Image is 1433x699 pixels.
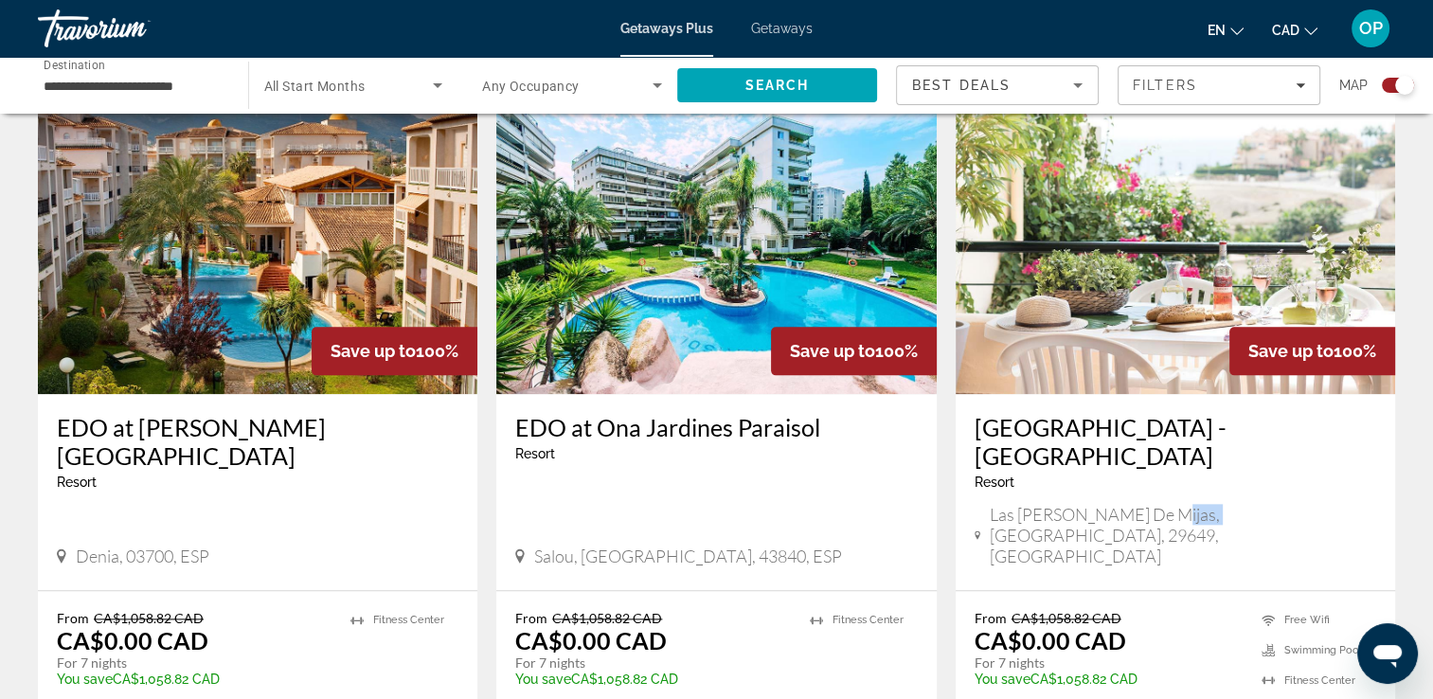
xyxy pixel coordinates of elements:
[312,327,477,375] div: 100%
[956,91,1395,394] img: Ramada Hotel & Suites - Sierra Marina
[1248,341,1334,361] span: Save up to
[44,58,105,71] span: Destination
[57,672,113,687] span: You save
[552,610,662,626] span: CA$1,058.82 CAD
[57,626,208,654] p: CA$0.00 CAD
[38,4,227,53] a: Travorium
[57,413,458,470] a: EDO at [PERSON_NAME][GEOGRAPHIC_DATA]
[373,614,444,626] span: Fitness Center
[975,413,1376,470] a: [GEOGRAPHIC_DATA] - [GEOGRAPHIC_DATA]
[57,610,89,626] span: From
[1208,16,1244,44] button: Change language
[975,610,1007,626] span: From
[38,91,477,394] img: EDO at Ona Ogisaka Garden
[515,413,917,441] a: EDO at Ona Jardines Paraisol
[620,21,713,36] a: Getaways Plus
[515,672,790,687] p: CA$1,058.82 CAD
[790,341,875,361] span: Save up to
[57,475,97,490] span: Resort
[1118,65,1320,105] button: Filters
[677,68,878,102] button: Search
[1284,674,1355,687] span: Fitness Center
[975,672,1243,687] p: CA$1,058.82 CAD
[1284,644,1362,656] span: Swimming Pool
[975,475,1014,490] span: Resort
[1272,23,1299,38] span: CAD
[1339,72,1368,99] span: Map
[515,446,555,461] span: Resort
[515,672,571,687] span: You save
[331,341,416,361] span: Save up to
[1346,9,1395,48] button: User Menu
[751,21,813,36] a: Getaways
[57,672,331,687] p: CA$1,058.82 CAD
[94,610,204,626] span: CA$1,058.82 CAD
[975,654,1243,672] p: For 7 nights
[534,546,842,566] span: Salou, [GEOGRAPHIC_DATA], 43840, ESP
[57,654,331,672] p: For 7 nights
[76,546,209,566] span: Denia, 03700, ESP
[1272,16,1317,44] button: Change currency
[1357,623,1418,684] iframe: Button to launch messaging window
[975,626,1126,654] p: CA$0.00 CAD
[515,610,547,626] span: From
[744,78,809,93] span: Search
[515,654,790,672] p: For 7 nights
[496,91,936,394] img: EDO at Ona Jardines Paraisol
[1284,614,1330,626] span: Free Wifi
[1133,78,1197,93] span: Filters
[912,74,1083,97] mat-select: Sort by
[1012,610,1121,626] span: CA$1,058.82 CAD
[44,75,224,98] input: Select destination
[833,614,904,626] span: Fitness Center
[1208,23,1226,38] span: en
[975,672,1030,687] span: You save
[515,626,667,654] p: CA$0.00 CAD
[1229,327,1395,375] div: 100%
[771,327,937,375] div: 100%
[1359,19,1383,38] span: OP
[264,79,366,94] span: All Start Months
[990,504,1376,566] span: Las [PERSON_NAME] de Mijas, [GEOGRAPHIC_DATA], 29649, [GEOGRAPHIC_DATA]
[912,78,1011,93] span: Best Deals
[482,79,580,94] span: Any Occupancy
